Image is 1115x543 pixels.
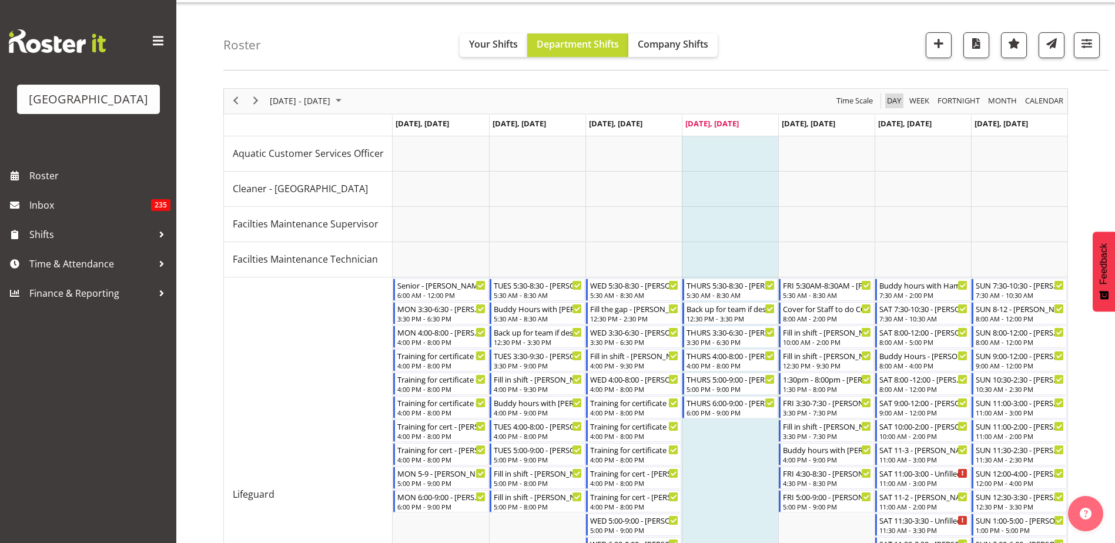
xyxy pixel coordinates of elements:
div: Lifeguard"s event - SAT 11:00-3:00 - Unfilled Begin From Saturday, September 20, 2025 at 11:00:00... [875,467,970,489]
span: Company Shifts [638,38,708,51]
div: SAT 11:00-3:00 - Unfilled [879,467,967,479]
div: Back up for team if desperate - [PERSON_NAME] [494,326,582,338]
div: 12:30 PM - 3:30 PM [976,502,1064,511]
div: Lifeguard"s event - Senior - Felix Nicholls Begin From Monday, September 15, 2025 at 6:00:00 AM G... [393,279,488,301]
div: MON 3:30-6:30 - [PERSON_NAME] [397,303,485,314]
div: Lifeguard"s event - TUES 3:30-9:30 - Ajay Smith Begin From Tuesday, September 16, 2025 at 3:30:00... [490,349,585,371]
div: SUN 7:30-10:30 - [PERSON_NAME] [976,279,1064,291]
div: Training for certificate - [PERSON_NAME] [397,373,485,385]
span: Roster [29,167,170,185]
div: TUES 4:00-8:00 - [PERSON_NAME] [494,420,582,432]
button: Next [248,93,264,108]
div: FRI 4:30-8:30 - [PERSON_NAME] [783,467,871,479]
div: Lifeguard"s event - SUN 12:00-4:00 - Jayden Horsley Begin From Sunday, September 21, 2025 at 12:0... [972,467,1067,489]
div: Fill in shift - [PERSON_NAME] [494,467,582,479]
div: SUN 1:00-5:00 - [PERSON_NAME] [976,514,1064,526]
button: Timeline Day [885,93,903,108]
img: Rosterit website logo [9,29,106,53]
div: Lifeguard"s event - Fill in shift - Alex Sansom Begin From Tuesday, September 16, 2025 at 5:00:00... [490,490,585,512]
div: 3:30 PM - 7:30 PM [783,431,871,441]
span: [DATE], [DATE] [396,118,449,129]
td: Facilties Maintenance Technician resource [224,242,393,277]
div: Lifeguard"s event - SUN 10:30-2:30 - Riley Crosbie Begin From Sunday, September 21, 2025 at 10:30... [972,373,1067,395]
div: Buddy Hours with [PERSON_NAME] [494,303,582,314]
div: 5:30 AM - 8:30 AM [494,290,582,300]
div: Lifeguard"s event - Training for certificate - Kate Meulenbroek Begin From Monday, September 15, ... [393,349,488,371]
span: Facilties Maintenance Supervisor [233,217,379,231]
div: 4:00 PM - 9:00 PM [494,408,582,417]
div: 5:30 AM - 8:30 AM [783,290,871,300]
span: [DATE], [DATE] [782,118,835,129]
div: next period [246,89,266,113]
div: Lifeguard"s event - Training for certificate - Ben Wyatt Begin From Wednesday, September 17, 2025... [586,420,681,442]
div: Lifeguard"s event - MON 4:00-8:00 - Alex Sansom Begin From Monday, September 15, 2025 at 4:00:00 ... [393,326,488,348]
span: Feedback [1099,243,1109,284]
div: TUES 3:30-9:30 - [PERSON_NAME] [494,350,582,361]
div: Fill in shift - [PERSON_NAME] [783,350,871,361]
div: Senior - [PERSON_NAME] [397,279,485,291]
span: Week [908,93,930,108]
img: help-xxl-2.png [1080,508,1091,519]
div: 10:30 AM - 2:30 PM [976,384,1064,394]
div: SUN 11:00-3:00 - [PERSON_NAME] [976,397,1064,408]
div: 11:00 AM - 3:00 PM [976,408,1064,417]
div: Lifeguard"s event - SAT 11-2 - Hamish McKenzie Begin From Saturday, September 20, 2025 at 11:00:0... [875,490,970,512]
span: Month [987,93,1018,108]
div: 10:00 AM - 2:00 PM [879,431,967,441]
div: MON 5-9 - [PERSON_NAME] [397,467,485,479]
div: Lifeguard"s event - SAT 10:00-2:00 - Braedyn Dykes Begin From Saturday, September 20, 2025 at 10:... [875,420,970,442]
button: Highlight an important date within the roster. [1001,32,1027,58]
div: Lifeguard"s event - SUN 11:30-2:30 - Braedyn Dykes Begin From Sunday, September 21, 2025 at 11:30... [972,443,1067,465]
span: Inbox [29,196,151,214]
div: Training for certificate - [PERSON_NAME] [397,397,485,408]
span: Time & Attendance [29,255,153,273]
div: Fill the gap - [PERSON_NAME] [590,303,678,314]
div: 4:30 PM - 8:30 PM [783,478,871,488]
div: Training for cert - [PERSON_NAME] [397,444,485,455]
h4: Roster [223,38,261,52]
div: [GEOGRAPHIC_DATA] [29,90,148,108]
div: 11:00 AM - 2:00 PM [879,502,967,511]
div: Lifeguard"s event - MON 3:30-6:30 - Oliver O'Byrne Begin From Monday, September 15, 2025 at 3:30:... [393,302,488,324]
div: 4:00 PM - 8:00 PM [590,408,678,417]
span: Aquatic Customer Services Officer [233,146,384,160]
div: 8:00 AM - 12:00 PM [976,314,1064,323]
div: SUN 8-12 - [PERSON_NAME] [976,303,1064,314]
div: Lifeguard"s event - Training for certificate - Ben Wyatt Begin From Monday, September 15, 2025 at... [393,373,488,395]
div: 4:00 PM - 8:00 PM [397,431,485,441]
div: Lifeguard"s event - SUN 11:00-3:00 - Emily Wheeler Begin From Sunday, September 21, 2025 at 11:00... [972,396,1067,418]
div: Lifeguard"s event - THURS 3:30-6:30 - Tyla Robinson Begin From Thursday, September 18, 2025 at 3:... [682,326,778,348]
div: Lifeguard"s event - Buddy hours with Finn - Theo Johnson Begin From Friday, September 19, 2025 at... [779,443,874,465]
span: calendar [1024,93,1064,108]
div: SUN 9:00-12:00 - [PERSON_NAME] [976,350,1064,361]
div: Lifeguard"s event - TUES 4:00-8:00 - Kylea Gough Begin From Tuesday, September 16, 2025 at 4:00:0... [490,420,585,442]
div: Lifeguard"s event - Training for certificate - Kate Meulenbroek Begin From Wednesday, September 1... [586,396,681,418]
div: 4:00 PM - 8:00 PM [590,431,678,441]
div: Lifeguard"s event - WED 4:00-8:00 - Ajay Smith Begin From Wednesday, September 17, 2025 at 4:00:0... [586,373,681,395]
div: Lifeguard"s event - FRI 3:30-7:30 - Pyper Smith Begin From Friday, September 19, 2025 at 3:30:00 ... [779,396,874,418]
div: Lifeguard"s event - Fill in shift - Noah Lucy Begin From Friday, September 19, 2025 at 12:30:00 P... [779,349,874,371]
div: WED 5:30-8:30 - [PERSON_NAME] [590,279,678,291]
div: Lifeguard"s event - Training for certificate - Theo Johnson Begin From Wednesday, September 17, 2... [586,443,681,465]
div: 5:30 AM - 8:30 AM [590,290,678,300]
div: 5:30 AM - 8:30 AM [687,290,775,300]
div: Lifeguard"s event - MON 5-9 - Drew Nielsen Begin From Monday, September 15, 2025 at 5:00:00 PM GM... [393,467,488,489]
div: Lifeguard"s event - WED 5:30-8:30 - Laurie Cook Begin From Wednesday, September 17, 2025 at 5:30:... [586,279,681,301]
td: Facilties Maintenance Supervisor resource [224,207,393,242]
div: 11:00 AM - 3:00 PM [879,455,967,464]
span: 235 [151,199,170,211]
div: Lifeguard"s event - WED 5:00-9:00 - Riley Crosbie Begin From Wednesday, September 17, 2025 at 5:0... [586,514,681,536]
span: Shifts [29,226,153,243]
div: 4:00 PM - 8:00 PM [590,455,678,464]
div: Fill in shift - [PERSON_NAME] [783,420,871,432]
div: Buddy hours with [PERSON_NAME] - [PERSON_NAME] [494,397,582,408]
div: 4:00 PM - 8:00 PM [397,408,485,417]
div: 4:00 PM - 8:00 PM [590,384,678,394]
div: Lifeguard"s event - Training for cert - Kaelah Dondero Begin From Monday, September 15, 2025 at 4... [393,443,488,465]
div: SAT 8:00-12:00 - [PERSON_NAME] [879,326,967,338]
div: 5:00 PM - 9:00 PM [397,478,485,488]
div: Lifeguard"s event - 1:30pm - 8:00pm - Drew Nielsen Begin From Friday, September 19, 2025 at 1:30:... [779,373,874,395]
div: TUES 5:00-9:00 - [PERSON_NAME] [494,444,582,455]
div: 12:30 PM - 3:30 PM [494,337,582,347]
div: 1:30pm - 8:00pm - [PERSON_NAME] [783,373,871,385]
